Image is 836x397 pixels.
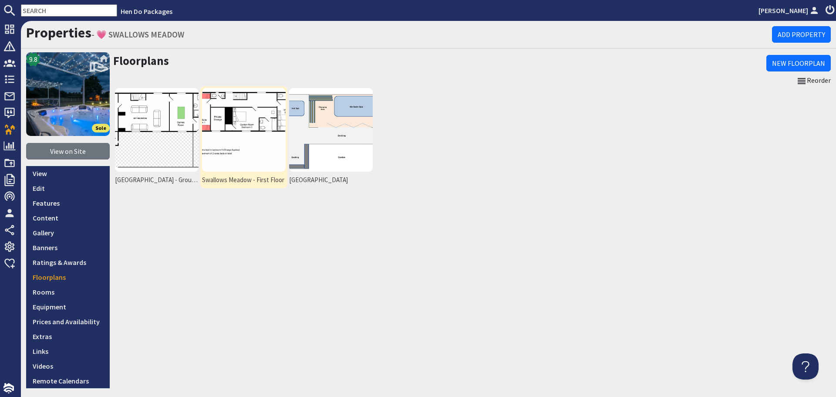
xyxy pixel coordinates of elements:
[26,373,110,388] a: Remote Calendars
[26,225,110,240] a: Gallery
[115,175,199,185] span: [GEOGRAPHIC_DATA] - Ground Floor
[3,383,14,394] img: staytech_i_w-64f4e8e9ee0a9c174fd5317b4b171b261742d2d393467e5bdba4413f4f884c10.svg
[26,240,110,255] a: Banners
[26,143,110,159] a: View on Site
[289,175,373,185] span: [GEOGRAPHIC_DATA]
[289,88,373,172] img: Swallows Meadow - Spa Lodge floorplan
[772,26,831,43] a: Add Property
[26,299,110,314] a: Equipment
[26,255,110,270] a: Ratings & Awards
[26,210,110,225] a: Content
[113,86,200,188] a: [GEOGRAPHIC_DATA] - Ground Floor
[113,54,169,68] a: Floorplans
[758,5,820,16] a: [PERSON_NAME]
[121,7,172,16] a: Hen Do Packages
[26,270,110,285] a: Floorplans
[202,175,286,185] span: Swallows Meadow - First Floor
[766,55,831,71] a: New Floorplan
[200,86,287,188] a: Swallows Meadow - First Floor
[26,344,110,359] a: Links
[29,54,37,64] span: 9.8
[26,196,110,210] a: Features
[26,285,110,299] a: Rooms
[91,29,184,40] small: - 💗 SWALLOWS MEADOW
[26,181,110,196] a: Edit
[792,353,819,380] iframe: Toggle Customer Support
[21,4,117,17] input: SEARCH
[26,166,110,181] a: View
[287,86,374,188] a: [GEOGRAPHIC_DATA]
[115,88,199,172] img: Swallows Meadow - Ground Floor floorplan
[26,52,110,136] img: 💗 SWALLOWS MEADOW's icon
[26,52,110,136] a: 💗 SWALLOWS MEADOW's icon9.8Sole
[26,314,110,329] a: Prices and Availability
[26,329,110,344] a: Extras
[26,24,91,41] a: Properties
[92,124,110,132] span: Sole
[796,75,831,86] a: Reorder
[202,88,286,172] img: Swallows Meadow - First Floor floorplan
[26,359,110,373] a: Videos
